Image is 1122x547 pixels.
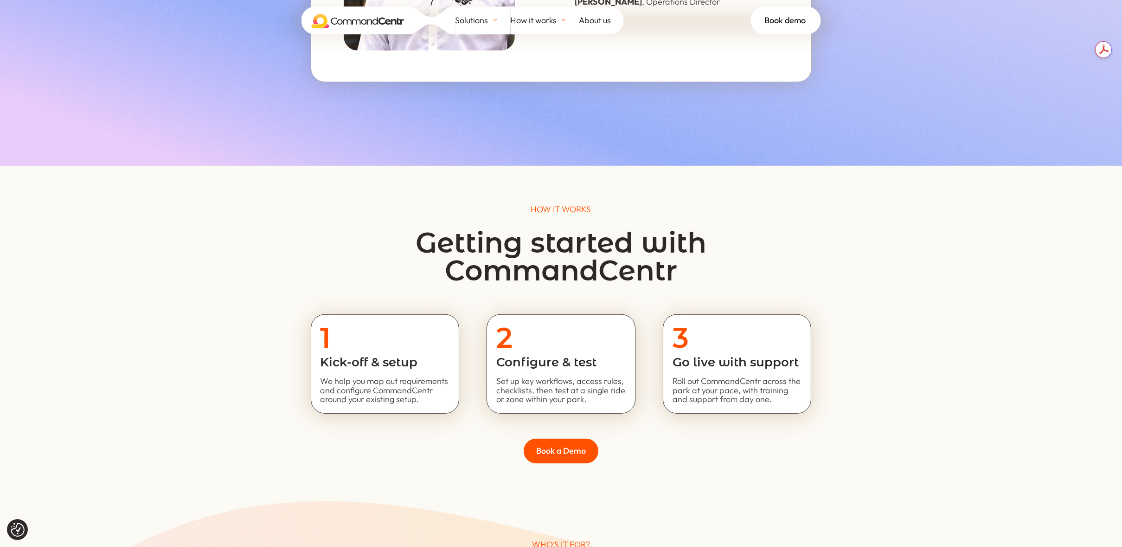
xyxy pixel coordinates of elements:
span: Roll out CommandCentr across the park at your pace, with training and support from day one. [673,376,801,405]
a: Solutions [455,7,511,34]
a: Book a Demo [524,439,598,463]
span: About us [579,13,611,27]
div: Go live with support [673,357,801,368]
span: Getting started with CommandCentr [416,226,706,287]
a: Book demo [751,7,821,34]
div: Kick-off & setup [321,357,449,368]
h2: 1 [321,324,449,357]
a: About us [579,7,624,34]
h2: 2 [496,324,625,357]
a: How it works [511,7,579,34]
img: Revisit consent button [11,523,25,537]
p: HOW IT WORKS [311,203,812,215]
span: Set up key workflows, access rules, checklists, then test at a single ride or zone within your park. [496,376,625,405]
span: We help you map out requirements and configure CommandCentr around your existing setup. [321,376,449,405]
button: Consent Preferences [11,523,25,537]
span: How it works [511,13,557,27]
div: Configure & test [496,357,625,368]
h2: 3 [673,324,801,357]
span: Solutions [455,13,488,27]
span: Book demo [765,13,806,27]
